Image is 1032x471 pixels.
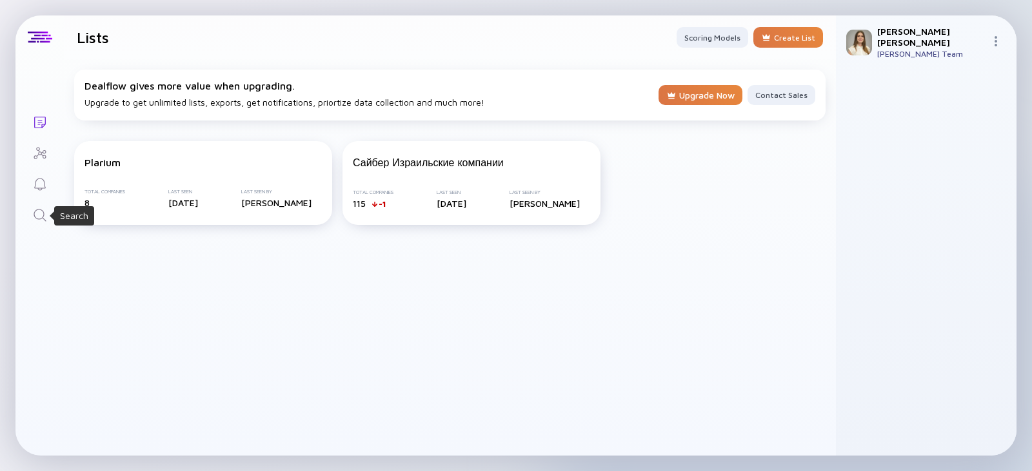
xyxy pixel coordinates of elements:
div: Last Seen [168,189,198,195]
a: Lists [15,106,64,137]
button: Create List [753,27,823,48]
div: Plarium [84,157,121,168]
div: Сайбер Израильские компании [353,157,504,169]
div: Upgrade to get unlimited lists, exports, get notifications, priortize data collection and much more! [84,80,653,108]
div: Dealflow gives more value when upgrading. [84,80,653,91]
div: [DATE] [437,198,466,209]
div: Last Seen By [510,189,580,195]
div: [PERSON_NAME] [510,198,580,209]
button: Contact Sales [748,85,815,105]
img: Olga Profile Picture [846,30,872,55]
span: 8 [84,197,90,208]
a: Investor Map [15,137,64,168]
div: -1 [379,199,386,209]
div: Search [60,209,88,222]
a: Reminders [15,168,64,198]
div: Upgrade Now [659,84,742,106]
div: Last Seen [437,189,466,195]
button: Scoring Models [677,27,748,48]
a: Search [15,198,64,229]
span: 115 [353,198,366,209]
img: Menu [991,36,1001,46]
div: Total Companies [84,189,125,195]
div: [PERSON_NAME] [PERSON_NAME] [877,26,986,48]
div: Total Companies [353,189,393,195]
div: [DATE] [168,197,198,208]
div: [PERSON_NAME] [241,197,312,208]
div: Last Seen By [241,189,312,195]
h1: Lists [77,28,109,46]
div: [PERSON_NAME] Team [877,49,986,59]
button: Upgrade Now [659,85,742,105]
div: Scoring Models [677,28,748,48]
